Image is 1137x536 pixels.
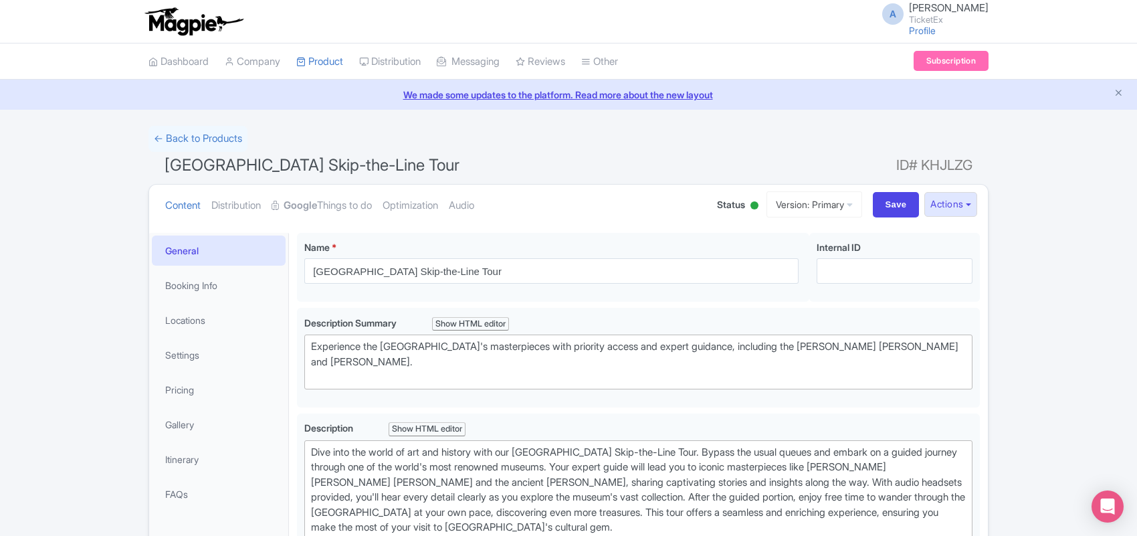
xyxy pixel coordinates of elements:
span: Name [304,242,330,253]
span: Internal ID [817,242,861,253]
a: Other [581,43,618,80]
span: A [882,3,904,25]
span: ID# KHJLZG [896,152,972,179]
a: ← Back to Products [148,126,247,152]
a: FAQs [152,479,286,509]
div: Active [748,196,761,217]
div: Show HTML editor [389,422,466,436]
a: Itinerary [152,444,286,474]
a: Locations [152,305,286,335]
a: Messaging [437,43,500,80]
a: Distribution [211,185,261,227]
a: Reviews [516,43,565,80]
span: [PERSON_NAME] [909,1,989,14]
a: Company [225,43,280,80]
small: TicketEx [909,15,989,24]
span: Status [717,197,745,211]
a: Gallery [152,410,286,440]
div: Open Intercom Messenger [1092,490,1124,523]
button: Actions [924,192,977,217]
a: Product [296,43,343,80]
a: Booking Info [152,270,286,300]
div: Show HTML editor [432,317,509,331]
strong: Google [284,198,317,213]
a: We made some updates to the platform. Read more about the new layout [8,88,1129,102]
span: Description [304,422,355,434]
a: Audio [449,185,474,227]
a: A [PERSON_NAME] TicketEx [874,3,989,24]
a: Settings [152,340,286,370]
a: GoogleThings to do [272,185,372,227]
a: Profile [909,25,936,36]
a: Pricing [152,375,286,405]
span: [GEOGRAPHIC_DATA] Skip-the-Line Tour [165,155,459,175]
a: General [152,236,286,266]
a: Dashboard [148,43,209,80]
img: logo-ab69f6fb50320c5b225c76a69d11143b.png [142,7,245,36]
div: Experience the [GEOGRAPHIC_DATA]'s masterpieces with priority access and expert guidance, includi... [311,339,966,385]
span: Description Summary [304,317,399,329]
button: Close announcement [1114,86,1124,102]
a: Optimization [383,185,438,227]
input: Save [873,192,920,217]
a: Distribution [359,43,421,80]
a: Version: Primary [766,191,862,217]
a: Subscription [914,51,989,71]
a: Content [165,185,201,227]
